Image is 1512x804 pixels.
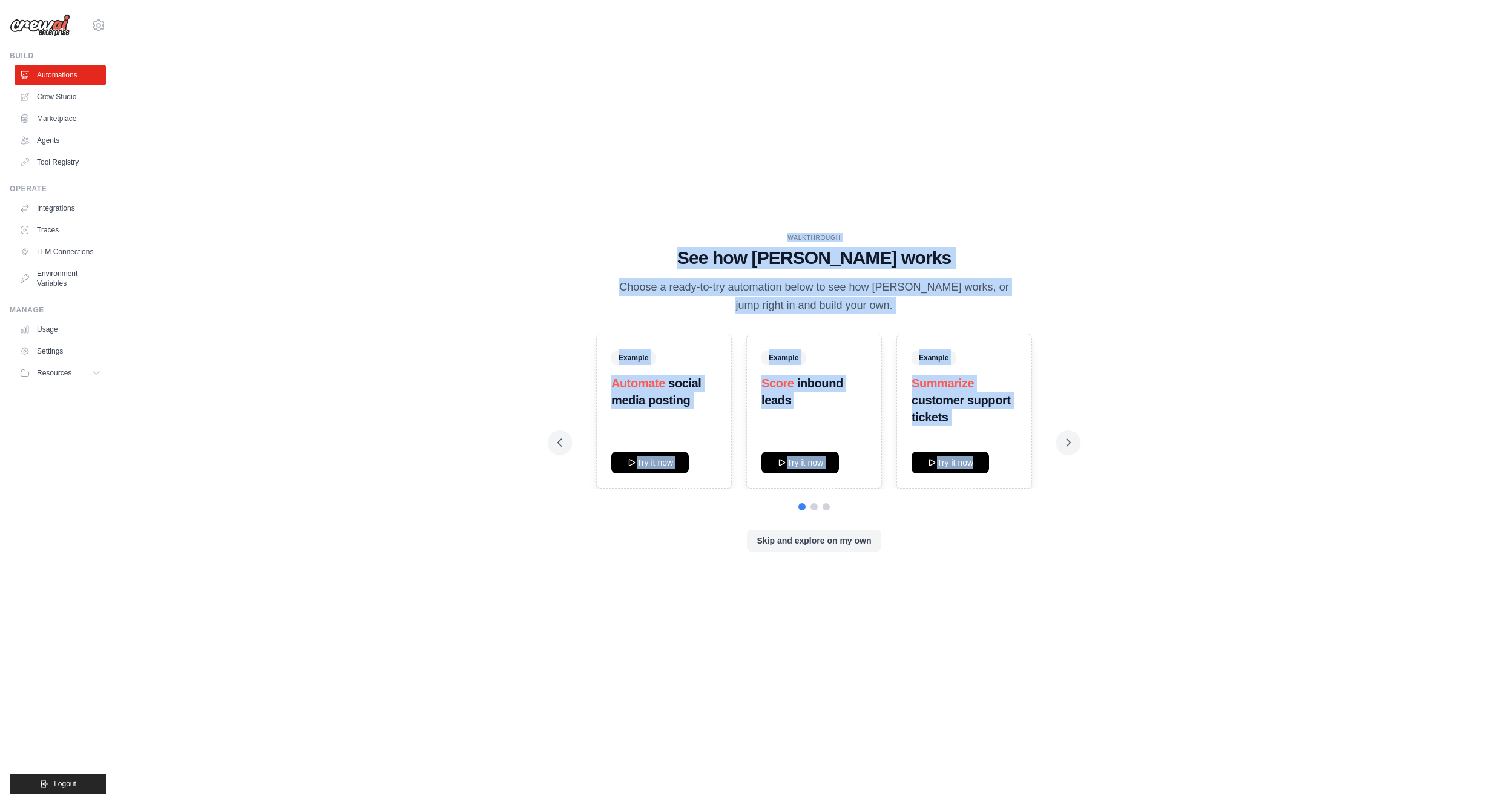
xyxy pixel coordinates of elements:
a: Tool Registry [15,153,106,172]
div: Manage [10,305,106,315]
button: Resources [15,363,106,383]
a: Crew Studio [15,87,106,107]
button: Try it now [761,452,839,473]
span: Summarize [912,377,974,390]
strong: inbound leads [761,377,843,407]
button: Try it now [611,452,689,473]
a: Environment Variables [15,264,106,293]
span: Logout [54,779,76,789]
button: Logout [10,774,106,794]
img: Logo [10,14,70,37]
a: Integrations [15,199,106,218]
strong: customer support tickets [912,394,1011,424]
a: Traces [15,220,106,240]
span: Score [761,377,794,390]
span: Example [761,351,806,364]
button: Skip and explore on my own [747,530,881,552]
a: Marketplace [15,109,106,128]
a: Agents [15,131,106,150]
a: Automations [15,65,106,85]
a: Settings [15,341,106,361]
div: Build [10,51,106,61]
span: Resources [37,368,71,378]
a: LLM Connections [15,242,106,262]
a: Usage [15,320,106,339]
iframe: Chat Widget [1451,746,1512,804]
div: Operate [10,184,106,194]
p: Choose a ready-to-try automation below to see how [PERSON_NAME] works, or jump right in and build... [611,278,1017,314]
span: Example [611,351,656,364]
h1: See how [PERSON_NAME] works [557,247,1071,269]
div: WALKTHROUGH [557,233,1071,242]
span: Example [912,351,956,364]
button: Try it now [912,452,989,473]
span: Automate [611,377,665,390]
